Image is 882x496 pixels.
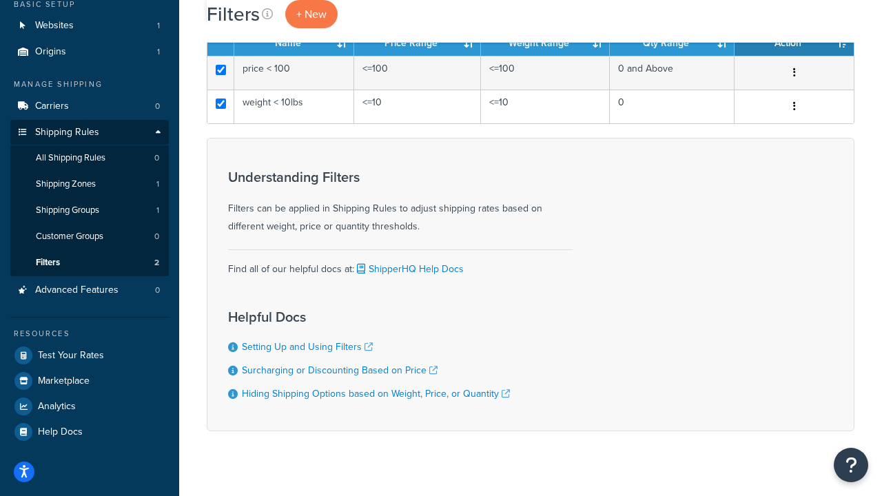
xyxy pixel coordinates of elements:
[228,169,573,236] div: Filters can be applied in Shipping Rules to adjust shipping rates based on different weight, pric...
[10,394,169,419] a: Analytics
[155,285,160,296] span: 0
[481,90,610,123] td: <=10
[10,145,169,171] a: All Shipping Rules 0
[834,448,868,482] button: Open Resource Center
[154,257,159,269] span: 2
[10,224,169,249] li: Customer Groups
[36,178,96,190] span: Shipping Zones
[10,172,169,197] a: Shipping Zones 1
[228,169,573,185] h3: Understanding Filters
[242,363,438,378] a: Surcharging or Discounting Based on Price
[234,56,354,90] td: price < 100
[154,231,159,242] span: 0
[157,46,160,58] span: 1
[10,39,169,65] li: Origins
[10,369,169,393] a: Marketplace
[36,257,60,269] span: Filters
[10,172,169,197] li: Shipping Zones
[610,90,735,123] td: 0
[35,20,74,32] span: Websites
[10,94,169,119] a: Carriers 0
[10,13,169,39] li: Websites
[481,31,610,56] th: Weight Range: activate to sort column ascending
[610,31,735,56] th: Qty Range: activate to sort column ascending
[354,56,481,90] td: <=100
[157,20,160,32] span: 1
[228,249,573,278] div: Find all of our helpful docs at:
[735,31,854,56] th: Action: activate to sort column ascending
[234,31,354,56] th: Name: activate to sort column ascending
[35,46,66,58] span: Origins
[10,120,169,145] a: Shipping Rules
[10,328,169,340] div: Resources
[10,250,169,276] a: Filters 2
[38,375,90,387] span: Marketplace
[156,205,159,216] span: 1
[481,56,610,90] td: <=100
[36,205,99,216] span: Shipping Groups
[242,340,373,354] a: Setting Up and Using Filters
[296,6,327,22] span: + New
[38,350,104,362] span: Test Your Rates
[38,426,83,438] span: Help Docs
[10,198,169,223] li: Shipping Groups
[36,231,103,242] span: Customer Groups
[354,31,481,56] th: Price Range: activate to sort column ascending
[10,224,169,249] a: Customer Groups 0
[36,152,105,164] span: All Shipping Rules
[354,262,464,276] a: ShipperHQ Help Docs
[10,39,169,65] a: Origins 1
[242,386,510,401] a: Hiding Shipping Options based on Weight, Price, or Quantity
[10,13,169,39] a: Websites 1
[10,198,169,223] a: Shipping Groups 1
[228,309,510,324] h3: Helpful Docs
[35,101,69,112] span: Carriers
[354,90,481,123] td: <=10
[10,145,169,171] li: All Shipping Rules
[10,343,169,368] a: Test Your Rates
[155,101,160,112] span: 0
[10,120,169,277] li: Shipping Rules
[35,127,99,138] span: Shipping Rules
[10,79,169,90] div: Manage Shipping
[38,401,76,413] span: Analytics
[10,420,169,444] a: Help Docs
[10,278,169,303] a: Advanced Features 0
[156,178,159,190] span: 1
[10,250,169,276] li: Filters
[10,94,169,119] li: Carriers
[35,285,119,296] span: Advanced Features
[610,56,735,90] td: 0 and Above
[10,278,169,303] li: Advanced Features
[207,1,260,28] h1: Filters
[234,90,354,123] td: weight < 10lbs
[154,152,159,164] span: 0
